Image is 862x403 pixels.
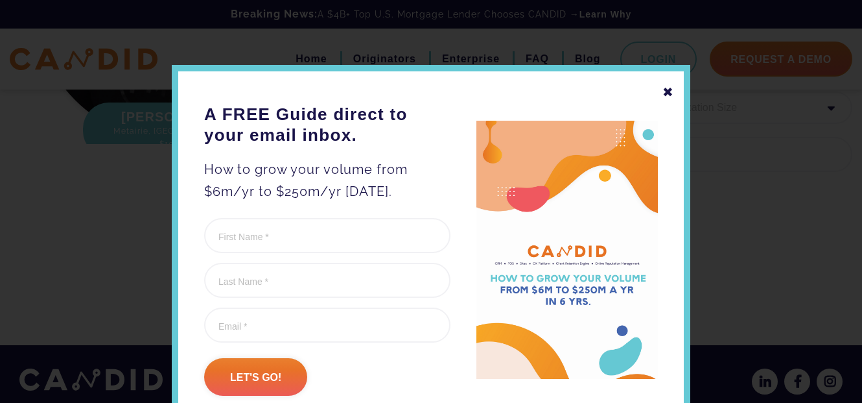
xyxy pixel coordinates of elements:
[204,263,450,298] input: Last Name *
[204,358,307,396] input: Let's go!
[204,218,450,253] input: First Name *
[662,81,674,103] div: ✖
[204,158,450,202] p: How to grow your volume from $6m/yr to $250m/yr [DATE].
[476,121,658,380] img: A FREE Guide direct to your email inbox.
[204,308,450,343] input: Email *
[204,104,450,145] h3: A FREE Guide direct to your email inbox.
